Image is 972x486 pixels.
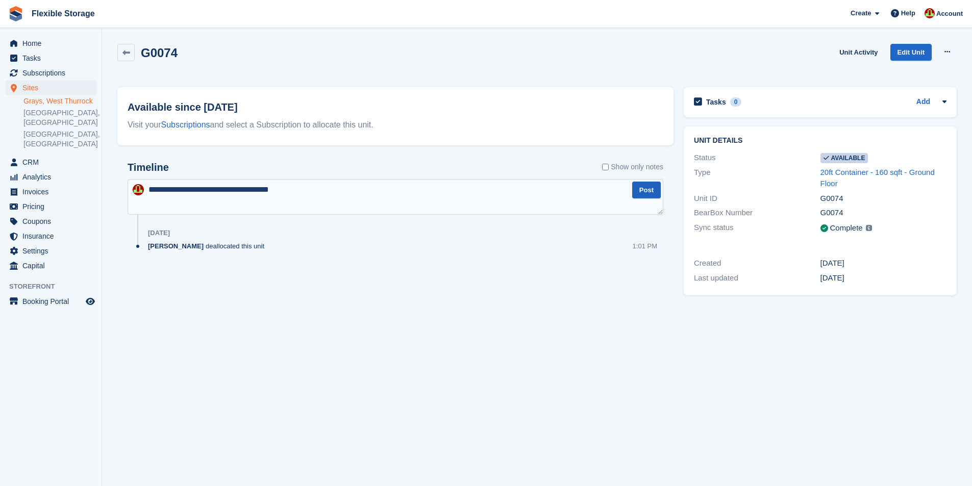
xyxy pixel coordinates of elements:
[901,8,915,18] span: Help
[141,46,178,60] h2: G0074
[936,9,963,19] span: Account
[694,258,820,269] div: Created
[148,241,204,251] span: [PERSON_NAME]
[830,222,863,234] div: Complete
[5,294,96,309] a: menu
[133,184,144,195] img: David Jones
[694,152,820,164] div: Status
[22,294,84,309] span: Booking Portal
[5,259,96,273] a: menu
[5,155,96,169] a: menu
[632,182,661,198] button: Post
[820,193,946,204] div: G0074
[5,229,96,243] a: menu
[22,170,84,184] span: Analytics
[820,272,946,284] div: [DATE]
[5,51,96,65] a: menu
[23,108,96,127] a: [GEOGRAPHIC_DATA], [GEOGRAPHIC_DATA]
[633,241,657,251] div: 1:01 PM
[23,130,96,149] a: [GEOGRAPHIC_DATA], [GEOGRAPHIC_DATA]
[5,170,96,184] a: menu
[694,137,946,145] h2: Unit details
[916,96,930,108] a: Add
[820,207,946,219] div: G0074
[694,272,820,284] div: Last updated
[128,119,663,131] div: Visit your and select a Subscription to allocate this unit.
[22,214,84,228] span: Coupons
[866,225,872,231] img: icon-info-grey-7440780725fd019a000dd9b08b2336e03edf1995a4989e88bcd33f0948082b44.svg
[23,96,96,106] a: Grays, West Thurrock
[22,66,84,80] span: Subscriptions
[5,199,96,214] a: menu
[694,222,820,235] div: Sync status
[602,162,609,172] input: Show only notes
[22,259,84,273] span: Capital
[820,153,868,163] span: Available
[5,185,96,199] a: menu
[128,99,663,115] h2: Available since [DATE]
[22,81,84,95] span: Sites
[5,36,96,50] a: menu
[602,162,663,172] label: Show only notes
[28,5,99,22] a: Flexible Storage
[22,36,84,50] span: Home
[8,6,23,21] img: stora-icon-8386f47178a22dfd0bd8f6a31ec36ba5ce8667c1dd55bd0f319d3a0aa187defe.svg
[5,81,96,95] a: menu
[84,295,96,308] a: Preview store
[706,97,726,107] h2: Tasks
[128,162,169,173] h2: Timeline
[5,66,96,80] a: menu
[9,282,102,292] span: Storefront
[820,168,935,188] a: 20ft Container - 160 sqft - Ground Floor
[5,214,96,228] a: menu
[694,167,820,190] div: Type
[925,8,935,18] img: David Jones
[22,244,84,258] span: Settings
[694,193,820,204] div: Unit ID
[22,229,84,243] span: Insurance
[890,44,932,61] a: Edit Unit
[851,8,871,18] span: Create
[161,120,210,129] a: Subscriptions
[22,199,84,214] span: Pricing
[22,155,84,169] span: CRM
[694,207,820,219] div: BearBox Number
[22,185,84,199] span: Invoices
[835,44,882,61] a: Unit Activity
[5,244,96,258] a: menu
[148,241,269,251] div: deallocated this unit
[820,258,946,269] div: [DATE]
[730,97,742,107] div: 0
[148,229,170,237] div: [DATE]
[22,51,84,65] span: Tasks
